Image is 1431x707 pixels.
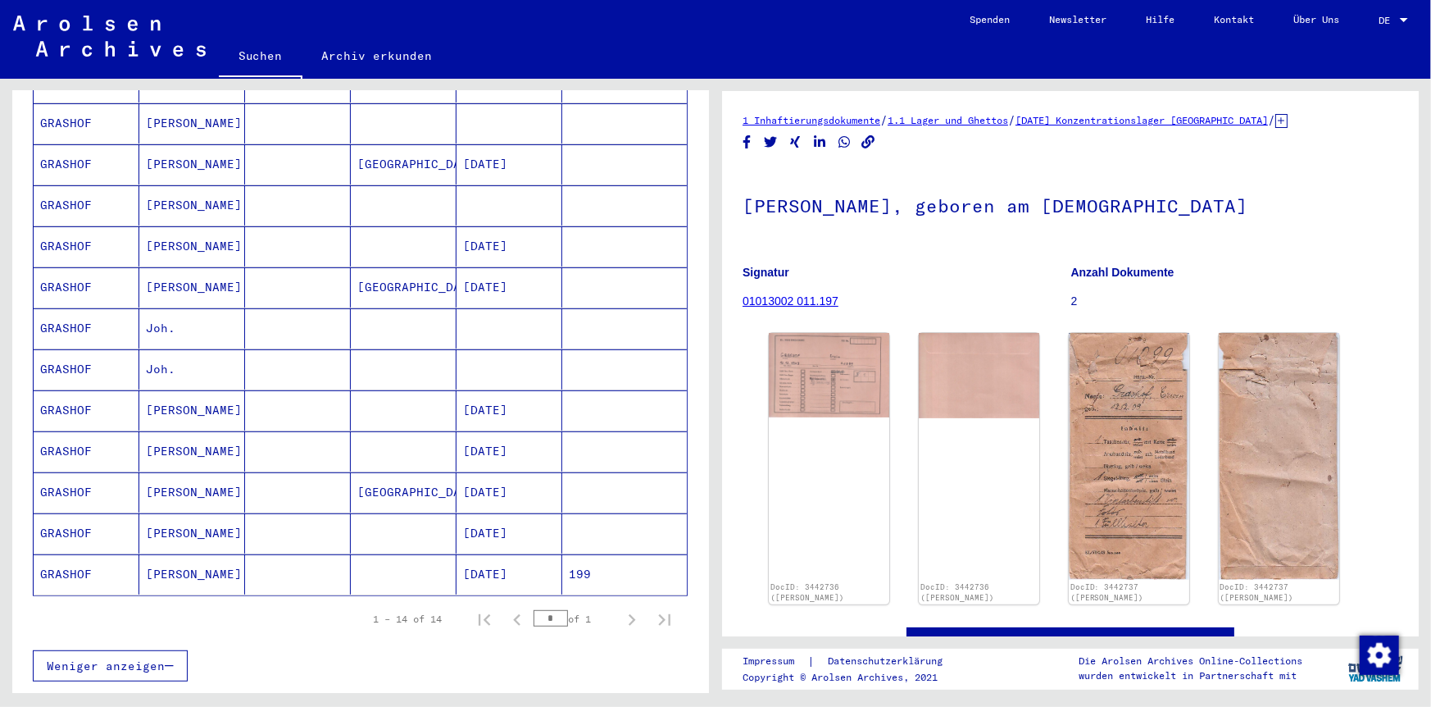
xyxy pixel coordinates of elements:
[34,226,139,267] mat-cell: GRASHOF
[47,659,165,673] span: Weniger anzeigen
[34,431,139,472] mat-cell: GRASHOF
[139,267,245,308] mat-cell: [PERSON_NAME]
[34,349,139,390] mat-cell: GRASHOF
[219,36,302,79] a: Suchen
[457,472,562,513] mat-cell: [DATE]
[457,226,562,267] mat-cell: [DATE]
[787,132,804,153] button: Share on Xing
[616,603,648,636] button: Next page
[888,114,1008,126] a: 1.1 Lager und Ghettos
[945,633,1196,650] a: See comments created before [DATE]
[1268,112,1275,127] span: /
[743,114,880,126] a: 1 Inhaftierungsdokumente
[920,582,994,603] a: DocID: 3442736 ([PERSON_NAME])
[919,333,1039,418] img: 002.jpg
[457,144,562,185] mat-cell: [DATE]
[139,308,245,349] mat-cell: Joh.
[457,267,562,308] mat-cell: [DATE]
[743,670,962,685] p: Copyright © Arolsen Archives, 2021
[34,103,139,144] mat-cell: GRASHOF
[1008,112,1015,127] span: /
[139,554,245,595] mat-cell: [PERSON_NAME]
[1360,636,1399,675] img: Zustimmung ändern
[743,168,1398,240] h1: [PERSON_NAME], geboren am [DEMOGRAPHIC_DATA]
[501,603,534,636] button: Previous page
[139,431,245,472] mat-cell: [PERSON_NAME]
[836,132,853,153] button: Share on WhatsApp
[139,390,245,431] mat-cell: [PERSON_NAME]
[770,582,844,603] a: DocID: 3442736 ([PERSON_NAME])
[743,266,789,279] b: Signatur
[1345,648,1406,689] img: yv_logo.png
[815,653,962,670] a: Datenschutzerklärung
[457,513,562,554] mat-cell: [DATE]
[373,612,442,627] div: 1 – 14 of 14
[1070,582,1144,603] a: DocID: 3442737 ([PERSON_NAME])
[457,554,562,595] mat-cell: [DATE]
[1079,654,1302,668] p: Die Arolsen Archives Online-Collections
[34,144,139,185] mat-cell: GRASHOF
[139,103,245,144] mat-cell: [PERSON_NAME]
[34,554,139,595] mat-cell: GRASHOF
[743,294,838,308] a: 01013002 011.197
[1219,333,1339,580] img: 002.jpg
[34,267,139,308] mat-cell: GRASHOF
[351,472,457,513] mat-cell: [GEOGRAPHIC_DATA]
[1015,114,1268,126] a: [DATE] Konzentrationslager [GEOGRAPHIC_DATA]
[1220,582,1294,603] a: DocID: 3442737 ([PERSON_NAME])
[139,513,245,554] mat-cell: [PERSON_NAME]
[468,603,501,636] button: First page
[1071,266,1174,279] b: Anzahl Dokumente
[1069,333,1189,579] img: 001.jpg
[762,132,779,153] button: Share on Twitter
[457,431,562,472] mat-cell: [DATE]
[743,653,962,670] div: |
[1379,15,1397,26] span: DE
[738,132,756,153] button: Share on Facebook
[34,513,139,554] mat-cell: GRASHOF
[139,226,245,267] mat-cell: [PERSON_NAME]
[139,349,245,390] mat-cell: Joh.
[860,132,877,153] button: Copy link
[769,333,889,417] img: 001.jpg
[34,472,139,513] mat-cell: GRASHOF
[743,653,807,670] a: Impressum
[534,611,616,627] div: of 1
[880,112,888,127] span: /
[648,603,681,636] button: Last page
[811,132,829,153] button: Share on LinkedIn
[1079,668,1302,683] p: wurden entwickelt in Partnerschaft mit
[34,308,139,349] mat-cell: GRASHOF
[139,144,245,185] mat-cell: [PERSON_NAME]
[139,185,245,226] mat-cell: [PERSON_NAME]
[457,390,562,431] mat-cell: [DATE]
[351,144,457,185] mat-cell: [GEOGRAPHIC_DATA]
[13,16,206,57] img: Arolsen_neg.svg
[562,554,687,595] mat-cell: 199
[34,390,139,431] mat-cell: GRASHOF
[351,267,457,308] mat-cell: [GEOGRAPHIC_DATA]
[302,36,452,75] a: Archiv erkunden
[33,650,188,682] button: Weniger anzeigen
[34,185,139,226] mat-cell: GRASHOF
[139,472,245,513] mat-cell: [PERSON_NAME]
[1071,293,1399,310] p: 2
